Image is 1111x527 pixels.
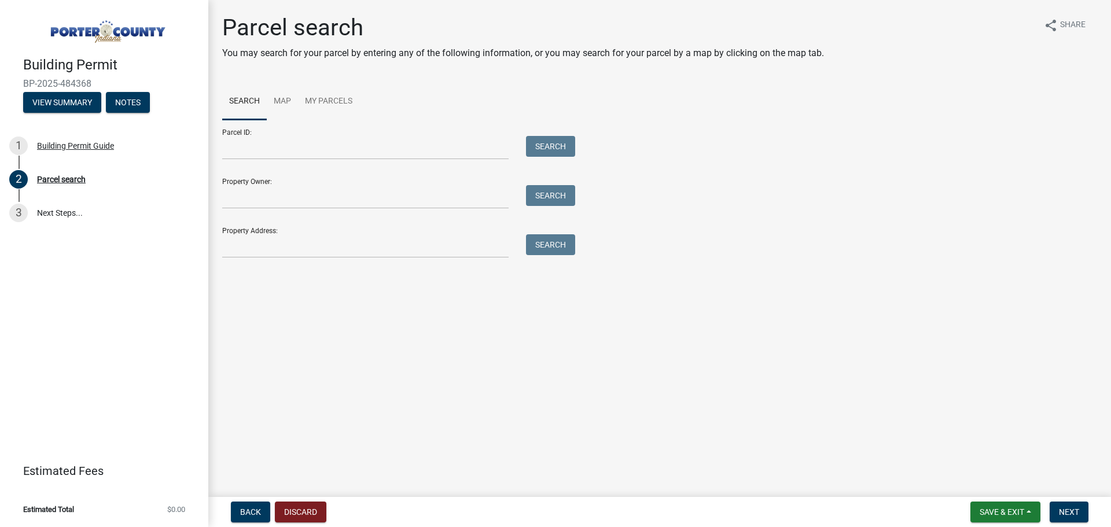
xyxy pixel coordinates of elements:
[231,502,270,522] button: Back
[9,459,190,482] a: Estimated Fees
[9,137,28,155] div: 1
[222,46,824,60] p: You may search for your parcel by entering any of the following information, or you may search fo...
[1060,19,1086,32] span: Share
[106,92,150,113] button: Notes
[267,83,298,120] a: Map
[222,83,267,120] a: Search
[106,98,150,108] wm-modal-confirm: Notes
[275,502,326,522] button: Discard
[23,12,190,45] img: Porter County, Indiana
[23,98,101,108] wm-modal-confirm: Summary
[9,170,28,189] div: 2
[970,502,1040,522] button: Save & Exit
[167,506,185,513] span: $0.00
[37,175,86,183] div: Parcel search
[23,57,199,73] h4: Building Permit
[1050,502,1088,522] button: Next
[526,185,575,206] button: Search
[1059,507,1079,517] span: Next
[23,92,101,113] button: View Summary
[240,507,261,517] span: Back
[1035,14,1095,36] button: shareShare
[23,78,185,89] span: BP-2025-484368
[37,142,114,150] div: Building Permit Guide
[222,14,824,42] h1: Parcel search
[23,506,74,513] span: Estimated Total
[9,204,28,222] div: 3
[298,83,359,120] a: My Parcels
[980,507,1024,517] span: Save & Exit
[526,136,575,157] button: Search
[526,234,575,255] button: Search
[1044,19,1058,32] i: share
